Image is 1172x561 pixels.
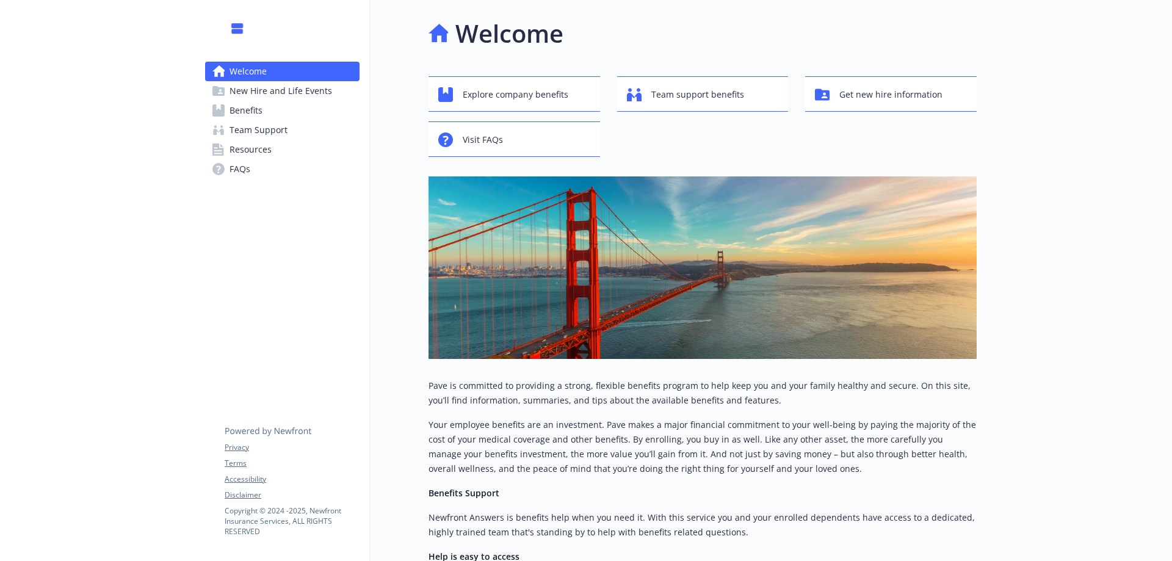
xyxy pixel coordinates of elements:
span: New Hire and Life Events [230,81,332,101]
span: Benefits [230,101,262,120]
p: Pave is committed to providing a strong, flexible benefits program to help keep you and your fami... [429,378,977,408]
span: Team support benefits [651,83,744,106]
span: Get new hire information [839,83,942,106]
button: Explore company benefits [429,76,600,112]
button: Get new hire information [805,76,977,112]
button: Team support benefits [617,76,789,112]
a: Welcome [205,62,360,81]
span: Explore company benefits [463,83,568,106]
button: Visit FAQs [429,121,600,157]
img: overview page banner [429,176,977,359]
a: Team Support [205,120,360,140]
p: Newfront Answers is benefits help when you need it. With this service you and your enrolled depen... [429,510,977,540]
a: Resources [205,140,360,159]
h1: Welcome [455,15,563,52]
span: Team Support [230,120,288,140]
span: Resources [230,140,272,159]
a: FAQs [205,159,360,179]
strong: Benefits Support [429,487,499,499]
a: Privacy [225,442,359,453]
span: FAQs [230,159,250,179]
a: Disclaimer [225,490,359,501]
span: Welcome [230,62,267,81]
span: Visit FAQs [463,128,503,151]
p: Your employee benefits are an investment. Pave makes a major financial commitment to your well-be... [429,418,977,476]
a: Accessibility [225,474,359,485]
a: New Hire and Life Events [205,81,360,101]
a: Benefits [205,101,360,120]
a: Terms [225,458,359,469]
p: Copyright © 2024 - 2025 , Newfront Insurance Services, ALL RIGHTS RESERVED [225,505,359,537]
